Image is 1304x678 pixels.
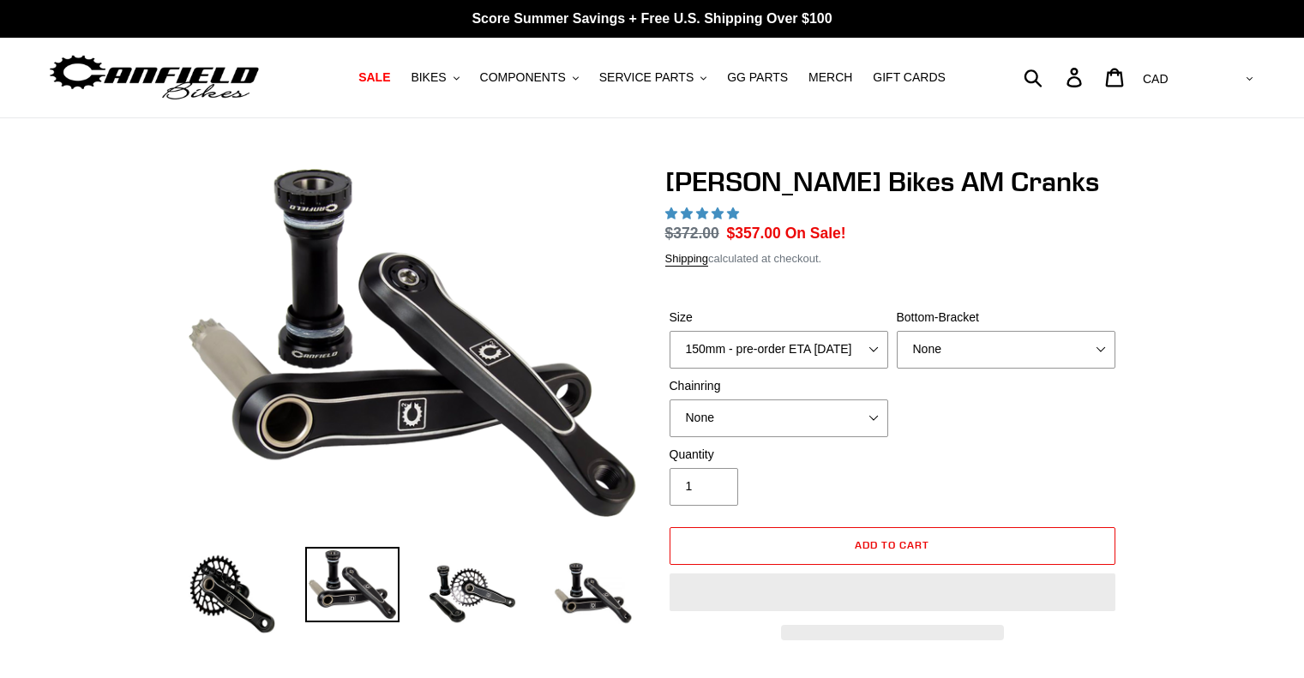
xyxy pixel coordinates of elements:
[670,527,1115,565] button: Add to cart
[411,70,446,85] span: BIKES
[864,66,954,89] a: GIFT CARDS
[480,70,566,85] span: COMPONENTS
[47,51,261,105] img: Canfield Bikes
[670,446,888,464] label: Quantity
[185,547,279,641] img: Load image into Gallery viewer, Canfield Bikes AM Cranks
[785,222,846,244] span: On Sale!
[665,250,1120,267] div: calculated at checkout.
[873,70,946,85] span: GIFT CARDS
[800,66,861,89] a: MERCH
[545,547,640,641] img: Load image into Gallery viewer, CANFIELD-AM_DH-CRANKS
[727,70,788,85] span: GG PARTS
[599,70,694,85] span: SERVICE PARTS
[718,66,796,89] a: GG PARTS
[665,207,742,220] span: 4.97 stars
[402,66,467,89] button: BIKES
[358,70,390,85] span: SALE
[305,547,400,622] img: Load image into Gallery viewer, Canfield Cranks
[670,377,888,395] label: Chainring
[665,252,709,267] a: Shipping
[591,66,715,89] button: SERVICE PARTS
[665,225,719,242] s: $372.00
[897,309,1115,327] label: Bottom-Bracket
[665,165,1120,198] h1: [PERSON_NAME] Bikes AM Cranks
[727,225,781,242] span: $357.00
[855,538,929,551] span: Add to cart
[350,66,399,89] a: SALE
[1033,58,1077,96] input: Search
[425,547,520,641] img: Load image into Gallery viewer, Canfield Bikes AM Cranks
[670,309,888,327] label: Size
[808,70,852,85] span: MERCH
[189,169,636,518] img: Canfield Cranks
[472,66,587,89] button: COMPONENTS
